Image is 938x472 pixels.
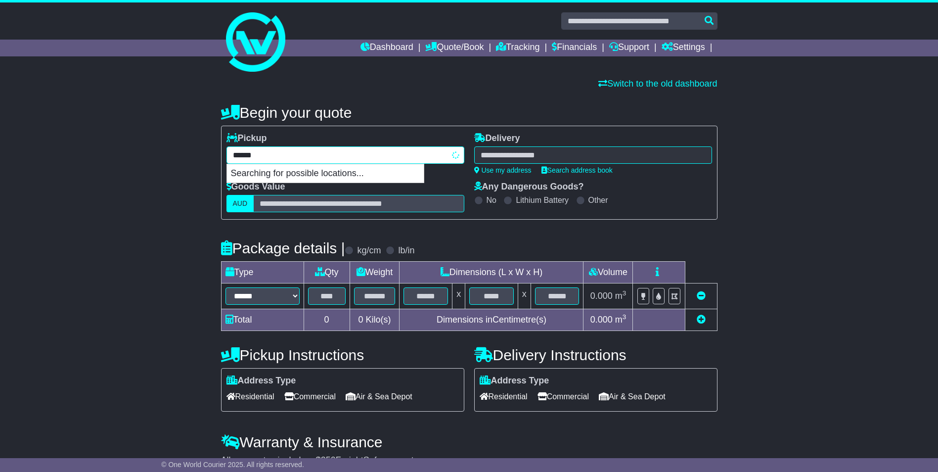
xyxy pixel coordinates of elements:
sup: 3 [623,313,626,321]
span: 0.000 [590,291,613,301]
label: No [487,195,496,205]
label: Address Type [480,376,549,386]
label: Goods Value [226,182,285,192]
h4: Warranty & Insurance [221,434,717,450]
typeahead: Please provide city [226,146,464,164]
td: Dimensions (L x W x H) [400,262,583,283]
a: Settings [662,40,705,56]
span: Air & Sea Depot [599,389,666,404]
span: m [615,315,626,325]
h4: Package details | [221,240,345,256]
label: Delivery [474,133,520,144]
label: kg/cm [357,245,381,256]
p: Searching for possible locations... [227,164,424,183]
td: Kilo(s) [350,309,400,331]
a: Switch to the old dashboard [598,79,717,89]
label: Lithium Battery [516,195,569,205]
td: x [518,283,531,309]
td: 0 [304,309,350,331]
td: x [452,283,465,309]
a: Quote/Book [425,40,484,56]
h4: Begin your quote [221,104,717,121]
sup: 3 [623,289,626,297]
a: Dashboard [360,40,413,56]
label: Other [588,195,608,205]
span: Commercial [537,389,589,404]
label: lb/in [398,245,414,256]
a: Tracking [496,40,539,56]
span: Air & Sea Depot [346,389,412,404]
td: Volume [583,262,633,283]
label: Pickup [226,133,267,144]
a: Financials [552,40,597,56]
a: Add new item [697,315,706,325]
span: m [615,291,626,301]
div: All our quotes include a $ FreightSafe warranty. [221,455,717,466]
td: Weight [350,262,400,283]
h4: Delivery Instructions [474,347,717,363]
span: © One World Courier 2025. All rights reserved. [161,461,304,469]
td: Type [221,262,304,283]
a: Search address book [541,166,613,174]
span: 0 [358,315,363,325]
span: 250 [321,455,336,465]
label: AUD [226,195,254,212]
span: Residential [480,389,528,404]
td: Dimensions in Centimetre(s) [400,309,583,331]
a: Support [609,40,649,56]
h4: Pickup Instructions [221,347,464,363]
td: Qty [304,262,350,283]
span: Commercial [284,389,336,404]
span: Residential [226,389,274,404]
a: Remove this item [697,291,706,301]
td: Total [221,309,304,331]
a: Use my address [474,166,532,174]
label: Any Dangerous Goods? [474,182,584,192]
label: Address Type [226,376,296,386]
span: 0.000 [590,315,613,325]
